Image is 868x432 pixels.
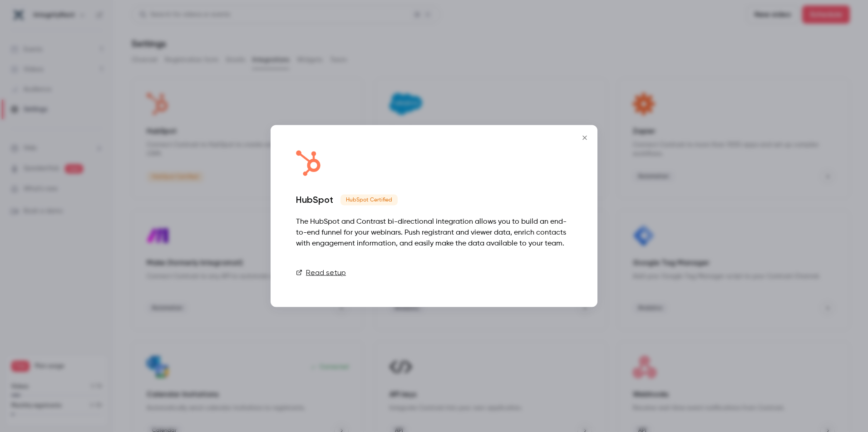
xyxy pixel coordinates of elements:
a: Connect [527,264,572,282]
a: Read setup [296,267,346,278]
div: HubSpot [296,194,333,205]
span: HubSpot Certified [340,195,398,206]
button: Close [576,129,594,147]
div: The HubSpot and Contrast bi-directional integration allows you to build an end-to-end funnel for ... [296,216,572,249]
